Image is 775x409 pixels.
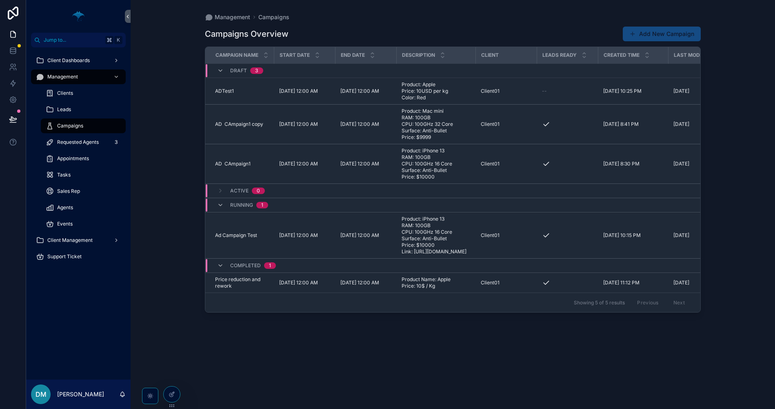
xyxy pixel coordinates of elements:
span: Agents [57,204,73,211]
div: 1 [269,262,271,269]
a: [DATE] 12:00 AM [340,232,392,239]
span: [DATE] [673,232,689,239]
a: [DATE] 12:00 AM [279,121,331,127]
a: Requested Agents3 [41,135,126,150]
a: Leads [41,102,126,117]
p: [PERSON_NAME] [57,390,104,398]
span: [DATE] 12:00 AM [279,161,318,167]
span: Last Modified Time [674,52,725,58]
a: Client Management [31,233,126,248]
h1: Campaigns Overview [205,28,289,40]
a: [DATE] 10:25 PM [603,88,664,94]
span: [DATE] 8:41 PM [603,121,639,127]
span: Campaign Name [215,52,258,58]
a: Sales Rep [41,184,126,199]
a: [DATE] 12:00 AM [279,232,331,239]
a: Management [205,13,250,21]
span: [DATE] 12:00 AM [340,279,379,286]
span: [DATE] [673,88,689,94]
span: Client01 [481,279,500,286]
span: [DATE] 12:00 AM [279,232,318,239]
a: Client01 [481,161,532,167]
a: [DATE] [673,279,736,286]
div: 1 [261,202,263,208]
span: [DATE] 12:00 AM [340,121,379,127]
span: Requested Agents [57,139,99,145]
a: [DATE] [673,121,736,127]
a: AD CAmpaign1 copy [215,121,269,127]
a: [DATE] 12:00 AM [340,161,392,167]
a: Clients [41,86,126,101]
a: Client01 [481,88,532,94]
span: [DATE] [673,121,689,127]
a: Product: iPhone 13 RAM: 100GB CPU: 100GHz 16 Core Surface: Anti-Bullet Price: $10000 [402,148,471,180]
a: [DATE] 8:30 PM [603,161,664,167]
a: [DATE] [673,232,736,239]
span: DM [36,389,47,399]
span: End Date [341,52,365,58]
a: Client01 [481,279,532,286]
span: [DATE] 12:00 AM [279,279,318,286]
a: Campaigns [258,13,289,21]
span: Campaigns [57,123,83,129]
span: Client [481,52,499,58]
span: [DATE] 10:15 PM [603,232,641,239]
span: Support Ticket [47,253,82,260]
img: App logo [72,10,85,23]
span: Created Time [604,52,640,58]
a: [DATE] 12:00 AM [340,279,392,286]
span: [DATE] [673,161,689,167]
div: scrollable content [26,47,131,275]
span: AD CAmpaign1 [215,161,251,167]
a: [DATE] [673,88,736,94]
span: Client01 [481,88,500,94]
a: Management [31,69,126,84]
a: ADTest1 [215,88,269,94]
span: Leads [57,106,71,113]
span: Jump to... [44,37,102,43]
span: Showing 5 of 5 results [574,299,625,306]
a: Client01 [481,121,532,127]
span: Completed [230,262,261,269]
span: Active [230,188,249,194]
span: Client01 [481,121,500,127]
span: ADTest1 [215,88,234,94]
span: Description [402,52,435,58]
span: [DATE] 8:30 PM [603,161,640,167]
div: 0 [257,188,260,194]
span: [DATE] [673,279,689,286]
span: Clients [57,90,73,96]
a: Support Ticket [31,249,126,264]
span: Management [47,74,78,80]
a: Appointments [41,151,126,166]
a: Ad Campaign Test [215,232,269,239]
button: Jump to...K [31,33,126,47]
span: [DATE] 11:12 PM [603,279,640,286]
a: [DATE] 11:12 PM [603,279,664,286]
a: Agents [41,200,126,215]
a: -- [542,88,593,94]
span: Management [215,13,250,21]
span: Client Management [47,237,93,244]
a: Product: Mac mini RAM: 100GB CPU: 100GHz 32 Core Surface: Anti-Bullet Price: $9999 [402,108,471,141]
span: Client Dashboards [47,57,90,64]
a: [DATE] 12:00 AM [279,161,331,167]
span: K [115,37,122,43]
button: Add New Campaign [623,27,701,41]
span: Start Date [280,52,310,58]
span: Product Name: Apple Price: 10$ / Kg [402,276,471,289]
a: Campaigns [41,118,126,133]
span: Product: iPhone 13 RAM: 100GB CPU: 100GHz 16 Core Surface: Anti-Bullet Price: $10000 Link: [URL][... [402,216,471,255]
a: Client Dashboards [31,53,126,68]
span: [DATE] 12:00 AM [279,88,318,94]
a: Client01 [481,232,532,239]
span: [DATE] 12:00 AM [340,88,379,94]
a: Product: Apple Price: 10USD per kg Color: Red [402,81,471,101]
a: Tasks [41,168,126,182]
span: Tasks [57,172,71,178]
span: Ad Campaign Test [215,232,257,239]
